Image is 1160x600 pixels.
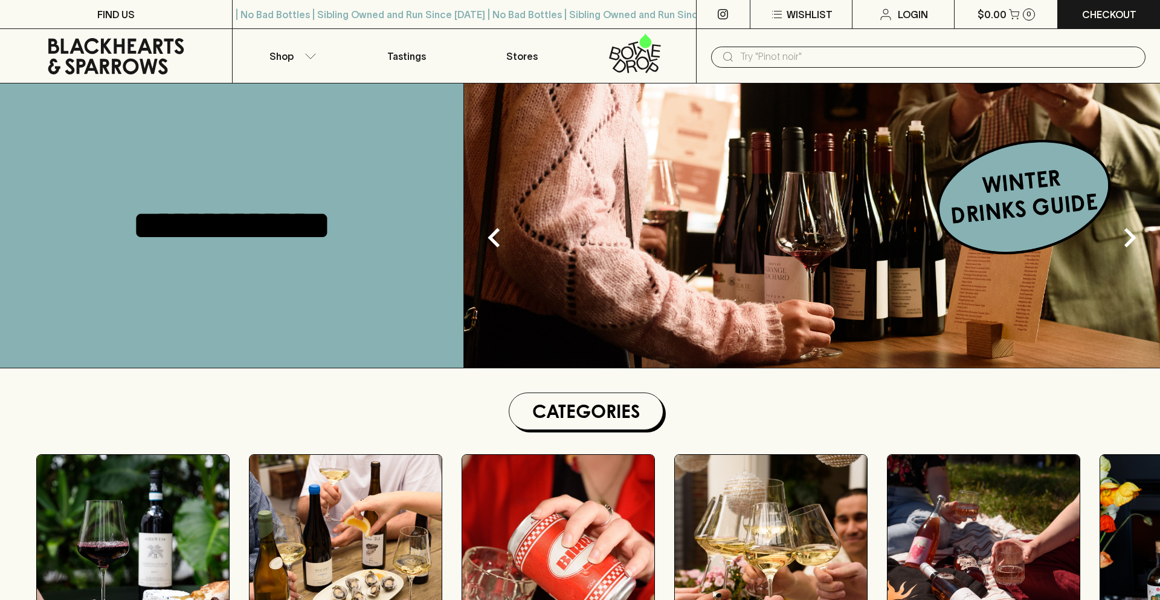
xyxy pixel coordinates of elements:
[349,29,465,83] a: Tastings
[97,7,135,22] p: FIND US
[506,49,538,64] p: Stores
[1082,7,1136,22] p: Checkout
[465,29,581,83] a: Stores
[898,7,928,22] p: Login
[470,214,518,262] button: Previous
[787,7,833,22] p: Wishlist
[233,29,349,83] button: Shop
[514,398,658,425] h1: Categories
[740,47,1136,67] input: Try "Pinot noir"
[978,7,1007,22] p: $0.00
[1026,11,1031,18] p: 0
[1106,214,1154,262] button: Next
[387,49,426,64] p: Tastings
[464,83,1160,368] img: optimise
[269,49,294,64] p: Shop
